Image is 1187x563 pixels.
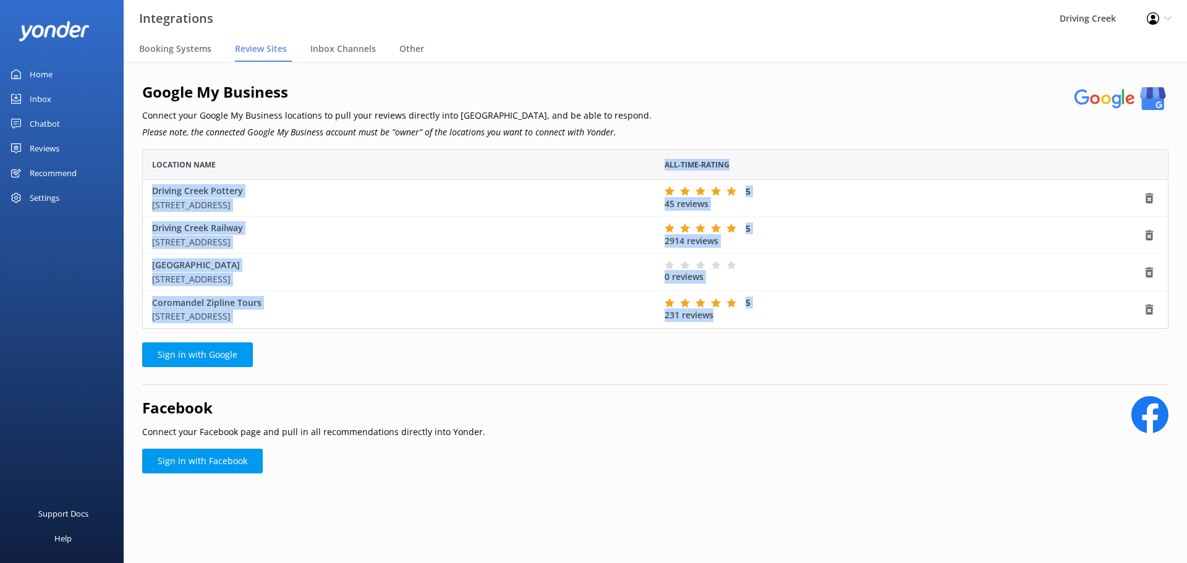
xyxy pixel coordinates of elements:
div: Support Docs [38,501,88,526]
div: Coromandel Zipline Tours [152,296,646,324]
div: 0 reviews [665,260,1143,284]
span: 5 [746,185,751,197]
div: grid [142,180,1168,328]
p: [STREET_ADDRESS] [152,198,646,212]
div: Driving Creek Pottery [152,184,646,212]
p: Connect your Facebook page and pull in all recommendations directly into Yonder. [142,425,485,439]
i: Please note, the connected Google My Business account must be “owner” of the locations you want t... [142,126,616,138]
div: Home [30,62,53,87]
span: Location Name [152,159,216,171]
span: 5 [746,297,751,308]
h2: Facebook [142,396,485,420]
p: [STREET_ADDRESS] [152,310,646,323]
h2: Google My Business [142,80,652,104]
span: Other [399,43,424,55]
div: [GEOGRAPHIC_DATA] [152,258,646,286]
p: [STREET_ADDRESS] [152,235,646,249]
div: Settings [30,185,59,210]
div: 231 reviews [665,297,1143,322]
div: Driving Creek Railway [152,221,646,249]
h3: Integrations [139,9,213,28]
img: yonder-white-logo.png [19,21,90,41]
span: Booking Systems [139,43,211,55]
p: Connect your Google My Business locations to pull your reviews directly into [GEOGRAPHIC_DATA], a... [142,109,652,122]
div: 45 reviews [665,185,1143,211]
a: Sign in with Google [142,342,253,367]
div: Chatbot [30,111,60,136]
span: Review Sites [235,43,287,55]
a: Sign in with Facebook [142,449,263,473]
div: Recommend [30,161,77,185]
span: All-time-rating [665,159,730,171]
div: Help [54,526,72,551]
div: 2914 reviews [665,222,1143,248]
span: 5 [746,222,751,234]
p: [STREET_ADDRESS] [152,273,646,286]
span: Inbox Channels [310,43,376,55]
div: Inbox [30,87,51,111]
div: Reviews [30,136,59,161]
